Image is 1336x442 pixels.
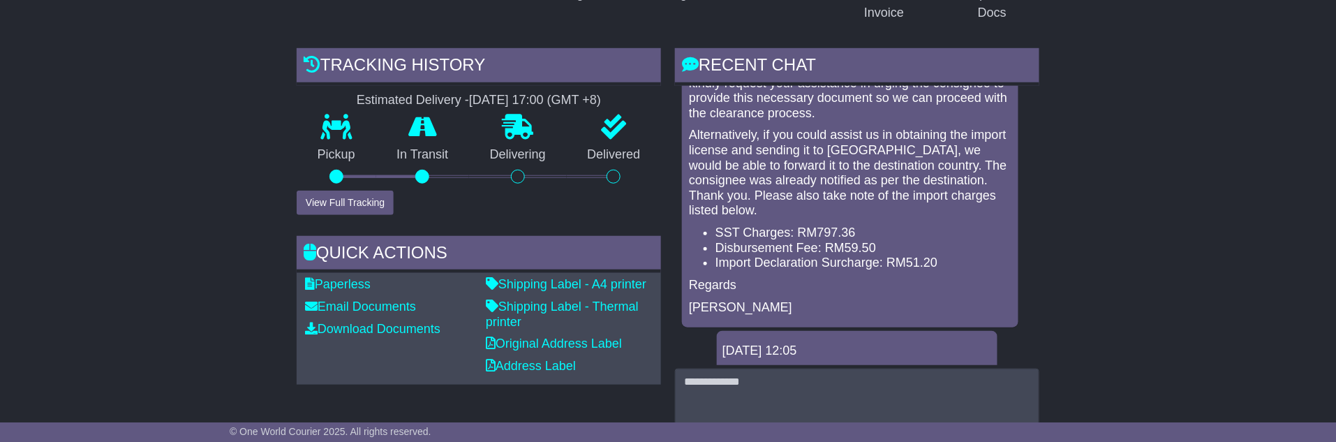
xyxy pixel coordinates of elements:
[715,226,1013,241] li: SST Charges: RM797.36
[305,300,416,314] a: Email Documents
[486,359,576,373] a: Address Label
[297,236,661,274] div: Quick Actions
[486,300,639,329] a: Shipping Label - Thermal printer
[715,241,1013,256] li: Disbursement Fee: RM59.50
[722,344,992,359] div: [DATE] 12:05
[715,256,1013,271] li: Import Declaration Surcharge: RM51.20
[469,93,601,108] div: [DATE] 17:00 (GMT +8)
[689,278,1011,293] p: Regards
[376,147,470,163] p: In Transit
[297,48,661,86] div: Tracking history
[297,191,394,215] button: View Full Tracking
[486,337,622,351] a: Original Address Label
[297,93,661,108] div: Estimated Delivery -
[486,277,646,291] a: Shipping Label - A4 printer
[567,147,662,163] p: Delivered
[689,128,1011,219] p: Alternatively, if you could assist us in obtaining the import license and sending it to [GEOGRAPH...
[305,322,440,336] a: Download Documents
[675,48,1039,86] div: RECENT CHAT
[230,426,431,437] span: © One World Courier 2025. All rights reserved.
[305,277,371,291] a: Paperless
[297,147,376,163] p: Pickup
[689,300,1011,316] p: [PERSON_NAME]
[469,147,567,163] p: Delivering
